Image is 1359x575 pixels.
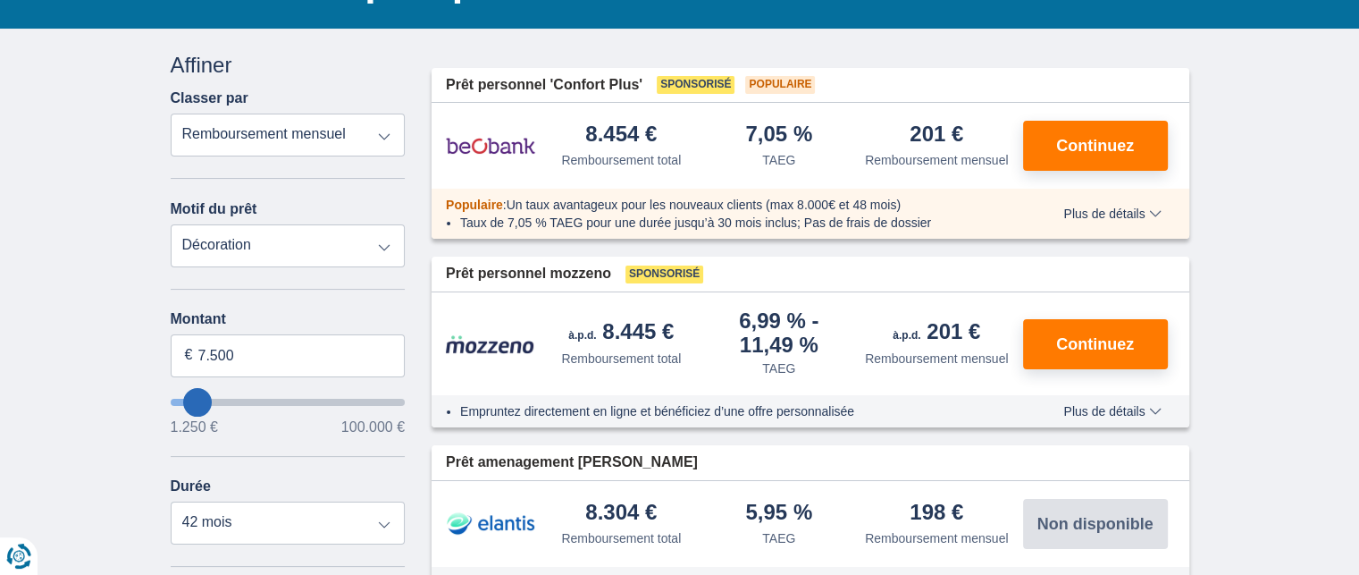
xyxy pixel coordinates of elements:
span: Continuez [1056,138,1134,154]
span: Prêt amenagement [PERSON_NAME] [446,452,698,473]
div: Remboursement total [561,350,681,368]
div: Remboursement total [561,529,681,547]
div: 201 € [910,123,963,148]
input: wantToBorrow [171,399,406,406]
label: Motif du prêt [171,201,257,217]
label: Montant [171,311,406,327]
span: Continuez [1056,336,1134,352]
span: Un taux avantageux pour les nouveaux clients (max 8.000€ et 48 mois) [507,198,901,212]
button: Non disponible [1023,499,1168,549]
button: Continuez [1023,319,1168,369]
span: Non disponible [1037,516,1153,532]
div: TAEG [762,151,795,169]
img: pret personnel Elantis [446,502,535,546]
span: Sponsorisé [657,76,734,94]
span: Prêt personnel mozzeno [446,264,611,284]
div: 5,95 % [745,502,812,526]
div: TAEG [762,529,795,547]
div: 8.445 € [568,321,674,346]
span: Sponsorisé [625,266,703,283]
li: Empruntez directement en ligne et bénéficiez d’une offre personnalisée [460,402,1011,420]
img: pret personnel Beobank [446,123,535,168]
span: Prêt personnel 'Confort Plus' [446,75,642,96]
img: pret personnel Mozzeno [446,334,535,354]
div: Remboursement mensuel [865,350,1008,368]
span: € [185,345,193,366]
button: Plus de détails [1050,207,1174,221]
button: Plus de détails [1050,404,1174,419]
div: 198 € [910,502,963,526]
div: 8.454 € [585,123,657,148]
label: Durée [171,478,211,495]
span: Populaire [745,76,815,94]
div: 6,99 % [708,310,851,356]
span: 100.000 € [341,420,405,435]
span: Plus de détails [1063,405,1161,418]
div: TAEG [762,359,795,377]
div: : [432,196,1026,214]
li: Taux de 7,05 % TAEG pour une durée jusqu’à 30 mois inclus; Pas de frais de dossier [460,214,1011,232]
div: Remboursement total [561,151,681,169]
div: 7,05 % [745,123,812,148]
div: Remboursement mensuel [865,529,1008,547]
button: Continuez [1023,121,1168,171]
label: Classer par [171,90,248,106]
span: 1.250 € [171,420,218,435]
span: Populaire [446,198,503,212]
div: Affiner [171,50,406,80]
div: 201 € [893,321,980,346]
span: Plus de détails [1063,207,1161,220]
div: Remboursement mensuel [865,151,1008,169]
div: 8.304 € [585,502,657,526]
